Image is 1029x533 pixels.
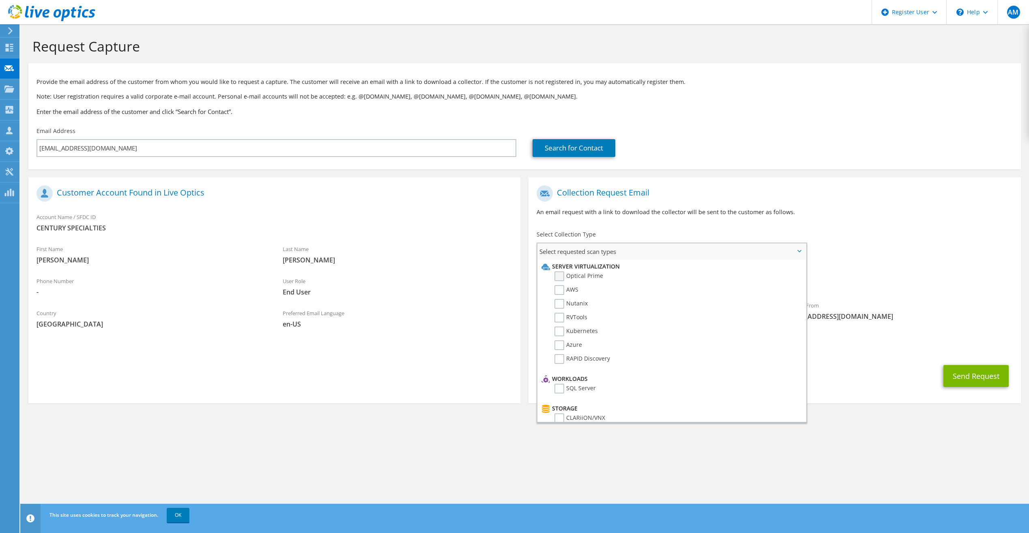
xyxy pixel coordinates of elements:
a: OK [167,508,189,522]
span: [EMAIL_ADDRESS][DOMAIN_NAME] [783,312,1013,321]
li: Workloads [539,374,801,384]
label: CLARiiON/VNX [554,413,605,423]
svg: \n [956,9,964,16]
p: An email request with a link to download the collector will be sent to the customer as follows. [537,208,1012,217]
span: End User [283,288,513,297]
label: AWS [554,285,578,295]
span: CENTURY SPECIALTIES [37,224,512,232]
span: [PERSON_NAME] [37,256,266,264]
a: Search for Contact [533,139,615,157]
label: SQL Server [554,384,596,393]
label: Email Address [37,127,75,135]
label: RAPID Discovery [554,354,610,364]
div: Country [28,305,275,333]
h3: Enter the email address of the customer and click “Search for Contact”. [37,107,1013,116]
span: [GEOGRAPHIC_DATA] [37,320,266,329]
button: Send Request [943,365,1009,387]
h1: Customer Account Found in Live Optics [37,185,508,202]
div: Preferred Email Language [275,305,521,333]
h1: Request Capture [32,38,1013,55]
span: en-US [283,320,513,329]
li: Storage [539,404,801,413]
label: Select Collection Type [537,230,596,239]
span: This site uses cookies to track your navigation. [49,512,158,518]
div: Last Name [275,241,521,269]
div: User Role [275,273,521,301]
span: [PERSON_NAME] [283,256,513,264]
label: Azure [554,340,582,350]
h1: Collection Request Email [537,185,1008,202]
span: AM [1007,6,1020,19]
span: - [37,288,266,297]
div: Account Name / SFDC ID [28,208,520,236]
span: Select requested scan types [537,243,806,260]
p: Note: User registration requires a valid corporate e-mail account. Personal e-mail accounts will ... [37,92,1013,101]
label: Nutanix [554,299,588,309]
div: To [528,297,775,325]
div: Sender & From [775,297,1021,325]
label: Kubernetes [554,327,598,336]
li: Server Virtualization [539,262,801,271]
div: First Name [28,241,275,269]
div: CC & Reply To [528,329,1020,357]
label: RVTools [554,313,587,322]
div: Requested Collections [528,263,1020,293]
div: Phone Number [28,273,275,301]
p: Provide the email address of the customer from whom you would like to request a capture. The cust... [37,77,1013,86]
label: Optical Prime [554,271,603,281]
